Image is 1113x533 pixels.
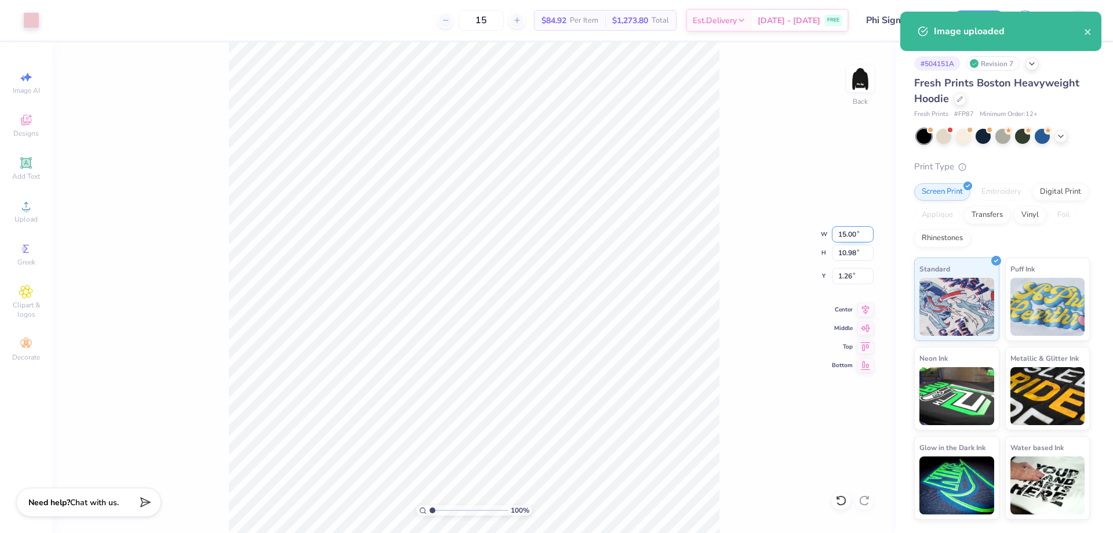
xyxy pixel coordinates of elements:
[17,258,35,267] span: Greek
[966,56,1020,71] div: Revision 7
[1010,367,1085,425] img: Metallic & Glitter Ink
[28,497,70,508] strong: Need help?
[1032,183,1089,201] div: Digital Print
[919,278,994,336] img: Standard
[1010,263,1035,275] span: Puff Ink
[980,110,1038,119] span: Minimum Order: 12 +
[919,352,948,364] span: Neon Ink
[511,505,529,516] span: 100 %
[832,343,853,351] span: Top
[1084,24,1092,38] button: close
[12,172,40,181] span: Add Text
[13,86,40,95] span: Image AI
[541,14,566,27] span: $84.92
[954,110,974,119] span: # FP87
[853,96,868,107] div: Back
[6,300,46,319] span: Clipart & logos
[758,14,820,27] span: [DATE] - [DATE]
[13,129,39,138] span: Designs
[919,367,994,425] img: Neon Ink
[849,67,872,90] img: Back
[919,441,985,454] span: Glow in the Dark Ink
[12,353,40,362] span: Decorate
[612,14,648,27] span: $1,273.80
[570,14,598,27] span: Per Item
[914,183,970,201] div: Screen Print
[914,76,1079,106] span: Fresh Prints Boston Heavyweight Hoodie
[914,160,1090,173] div: Print Type
[934,24,1084,38] div: Image uploaded
[974,183,1029,201] div: Embroidery
[832,306,853,314] span: Center
[459,10,504,31] input: – –
[919,263,950,275] span: Standard
[1014,206,1046,224] div: Vinyl
[70,497,119,508] span: Chat with us.
[919,456,994,514] img: Glow in the Dark Ink
[914,206,961,224] div: Applique
[1010,456,1085,514] img: Water based Ink
[832,361,853,369] span: Bottom
[1010,278,1085,336] img: Puff Ink
[14,215,38,224] span: Upload
[964,206,1010,224] div: Transfers
[857,9,943,32] input: Untitled Design
[1050,206,1077,224] div: Foil
[827,16,839,24] span: FREE
[832,324,853,332] span: Middle
[1010,441,1064,454] span: Water based Ink
[652,14,669,27] span: Total
[693,14,737,27] span: Est. Delivery
[914,230,970,247] div: Rhinestones
[914,110,948,119] span: Fresh Prints
[914,56,961,71] div: # 504151A
[1010,352,1079,364] span: Metallic & Glitter Ink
